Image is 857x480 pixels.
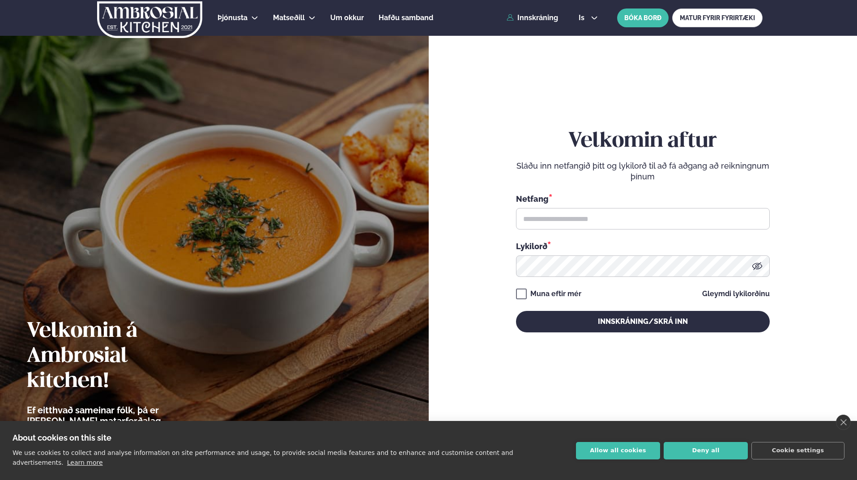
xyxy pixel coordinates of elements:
[217,13,247,23] a: Þjónusta
[672,8,763,27] a: MATUR FYRIR FYRIRTÆKI
[96,1,203,38] img: logo
[507,14,558,22] a: Innskráning
[379,13,433,22] span: Hafðu samband
[571,14,605,21] button: is
[751,442,844,459] button: Cookie settings
[330,13,364,22] span: Um okkur
[67,459,103,466] a: Learn more
[576,442,660,459] button: Allow all cookies
[516,240,770,252] div: Lykilorð
[27,405,213,426] p: Ef eitthvað sameinar fólk, þá er [PERSON_NAME] matarferðalag.
[579,14,587,21] span: is
[702,290,770,297] a: Gleymdi lykilorðinu
[836,415,851,430] a: close
[27,319,213,394] h2: Velkomin á Ambrosial kitchen!
[13,449,513,466] p: We use cookies to collect and analyse information on site performance and usage, to provide socia...
[617,8,669,27] button: BÓKA BORÐ
[379,13,433,23] a: Hafðu samband
[330,13,364,23] a: Um okkur
[13,433,111,442] strong: About cookies on this site
[516,193,770,204] div: Netfang
[273,13,305,23] a: Matseðill
[217,13,247,22] span: Þjónusta
[664,442,748,459] button: Deny all
[273,13,305,22] span: Matseðill
[516,161,770,182] p: Sláðu inn netfangið þitt og lykilorð til að fá aðgang að reikningnum þínum
[516,129,770,154] h2: Velkomin aftur
[516,311,770,332] button: Innskráning/Skrá inn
